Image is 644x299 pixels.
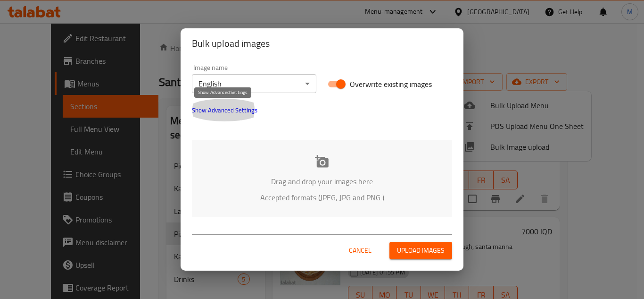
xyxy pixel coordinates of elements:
[350,78,432,90] span: Overwrite existing images
[186,99,263,121] button: show more
[192,36,452,51] h2: Bulk upload images
[397,245,445,256] span: Upload images
[206,192,438,203] p: Accepted formats (JPEG, JPG and PNG )
[345,242,375,259] button: Cancel
[206,176,438,187] p: Drag and drop your images here
[349,245,372,256] span: Cancel
[389,242,452,259] button: Upload images
[192,104,257,116] span: Show Advanced Settings
[192,74,316,93] div: English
